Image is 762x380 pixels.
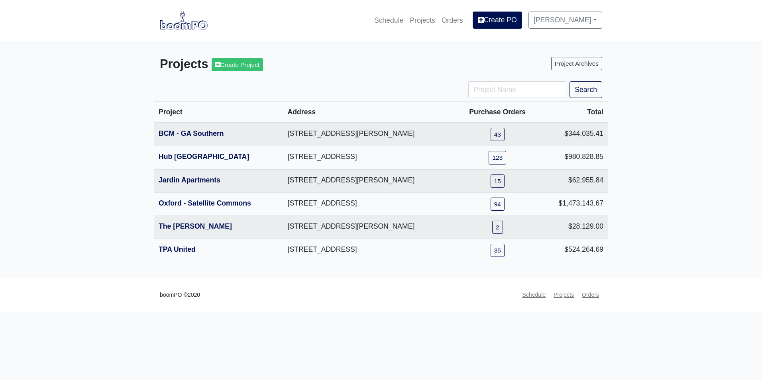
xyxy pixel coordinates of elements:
a: Jardin Apartments [159,176,220,184]
td: [STREET_ADDRESS] [283,146,456,169]
a: Orders [579,287,602,303]
a: The [PERSON_NAME] [159,222,232,230]
input: Project Name [468,81,566,98]
td: $980,828.85 [539,146,608,169]
img: boomPO [160,11,208,29]
a: TPA United [159,245,196,253]
td: [STREET_ADDRESS][PERSON_NAME] [283,169,456,192]
a: Orders [438,12,466,29]
a: Schedule [519,287,549,303]
a: 123 [489,151,506,164]
a: 15 [491,174,505,188]
a: Hub [GEOGRAPHIC_DATA] [159,153,249,161]
a: Create PO [473,12,522,28]
a: Projects [550,287,577,303]
td: $62,955.84 [539,169,608,192]
a: 2 [492,221,503,234]
a: [PERSON_NAME] [528,12,602,28]
small: boomPO ©2020 [160,290,200,300]
td: $28,129.00 [539,215,608,239]
td: $344,035.41 [539,123,608,146]
a: Schedule [371,12,407,29]
th: Address [283,102,456,123]
a: Create Project [212,58,263,71]
a: Projects [407,12,438,29]
a: 94 [491,198,505,211]
a: BCM - GA Southern [159,129,224,137]
a: Oxford - Satellite Commons [159,199,251,207]
th: Total [539,102,608,123]
a: 35 [491,244,505,257]
td: $524,264.69 [539,239,608,262]
th: Purchase Orders [456,102,539,123]
td: $1,473,143.67 [539,192,608,215]
td: [STREET_ADDRESS] [283,239,456,262]
td: [STREET_ADDRESS][PERSON_NAME] [283,123,456,146]
td: [STREET_ADDRESS][PERSON_NAME] [283,215,456,239]
td: [STREET_ADDRESS] [283,192,456,215]
h3: Projects [160,57,375,72]
a: Project Archives [551,57,602,70]
a: 43 [491,128,505,141]
th: Project [154,102,283,123]
button: Search [570,81,602,98]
